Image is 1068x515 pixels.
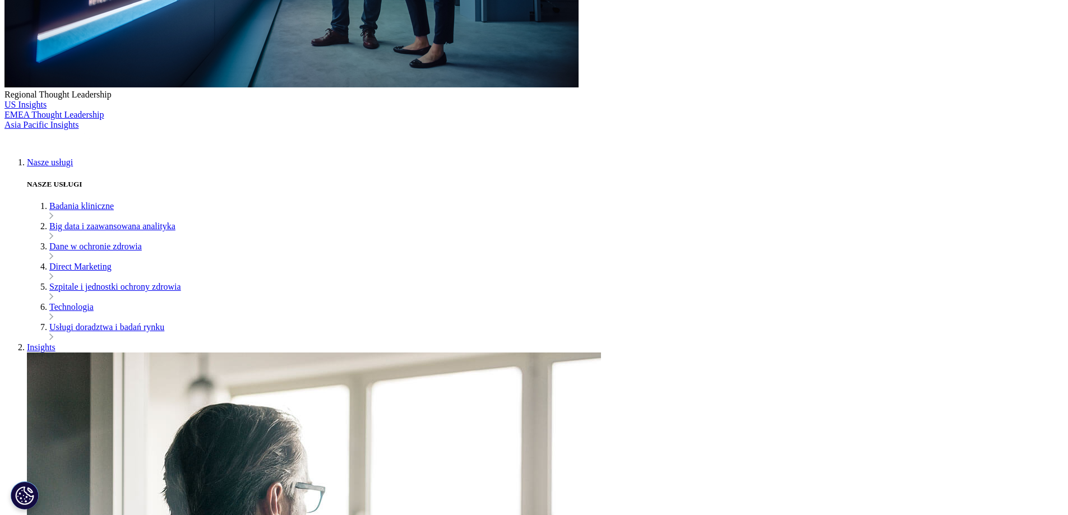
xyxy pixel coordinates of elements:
[49,221,175,231] a: Big data i zaawansowana analityka
[49,201,114,211] a: Badania kliniczne
[49,242,142,251] a: Dane w ochronie zdrowia
[49,282,181,291] a: Szpitale i jednostki ochrony zdrowia
[49,322,164,332] a: Usługi doradztwa i badań rynku
[27,180,1047,189] h5: NASZE USŁUGI
[49,262,112,271] a: Direct Marketing
[49,302,94,312] a: Technologia
[27,342,56,352] a: Insights
[4,90,1047,100] div: Regional Thought Leadership
[4,120,78,129] a: Asia Pacific Insights
[11,481,39,509] button: Ustawienia plików cookie
[4,100,47,109] a: US Insights
[4,110,104,119] a: EMEA Thought Leadership
[27,157,73,167] a: Nasze usługi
